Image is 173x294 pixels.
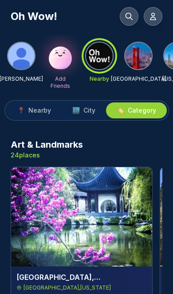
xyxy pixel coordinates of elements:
span: Nearby [28,106,51,115]
button: 🏷️Category [106,102,167,118]
p: [GEOGRAPHIC_DATA] [111,75,166,82]
img: Add Friends [46,42,75,70]
span: 🏷️ [117,106,124,115]
span: Category [128,106,156,115]
button: 📍Nearby [7,102,62,118]
p: 24 places [11,151,83,160]
h3: Art & Landmarks [11,138,83,151]
p: Add Friends [46,75,75,90]
img: Huntington Library, Art Museum, and Botanical Gardens [11,167,152,267]
h4: [GEOGRAPHIC_DATA], [GEOGRAPHIC_DATA], and [GEOGRAPHIC_DATA] [16,272,147,282]
span: [GEOGRAPHIC_DATA] , [US_STATE] [24,284,111,291]
img: San Francisco [125,43,152,69]
p: Nearby [90,75,109,82]
span: 🏙️ [72,106,80,115]
button: 🏙️City [62,102,106,118]
span: 📍 [17,106,25,115]
span: City [83,106,95,115]
h1: Oh Wow! [11,9,57,24]
img: Matthew Miller [8,43,35,69]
